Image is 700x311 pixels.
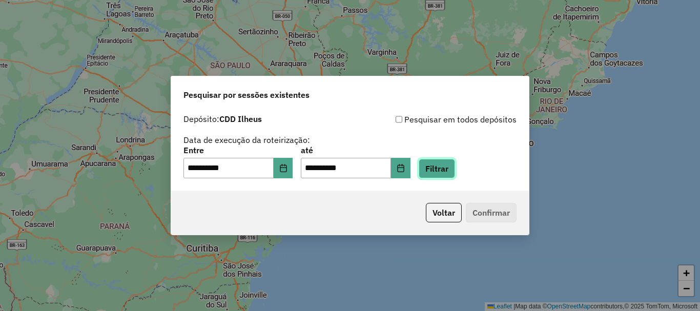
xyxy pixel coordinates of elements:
[183,113,262,125] label: Depósito:
[350,113,517,126] div: Pesquisar em todos depósitos
[301,144,410,156] label: até
[419,159,455,178] button: Filtrar
[274,158,293,178] button: Choose Date
[183,89,310,101] span: Pesquisar por sessões existentes
[183,144,293,156] label: Entre
[391,158,410,178] button: Choose Date
[219,114,262,124] strong: CDD Ilheus
[426,203,462,222] button: Voltar
[183,134,310,146] label: Data de execução da roteirização:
